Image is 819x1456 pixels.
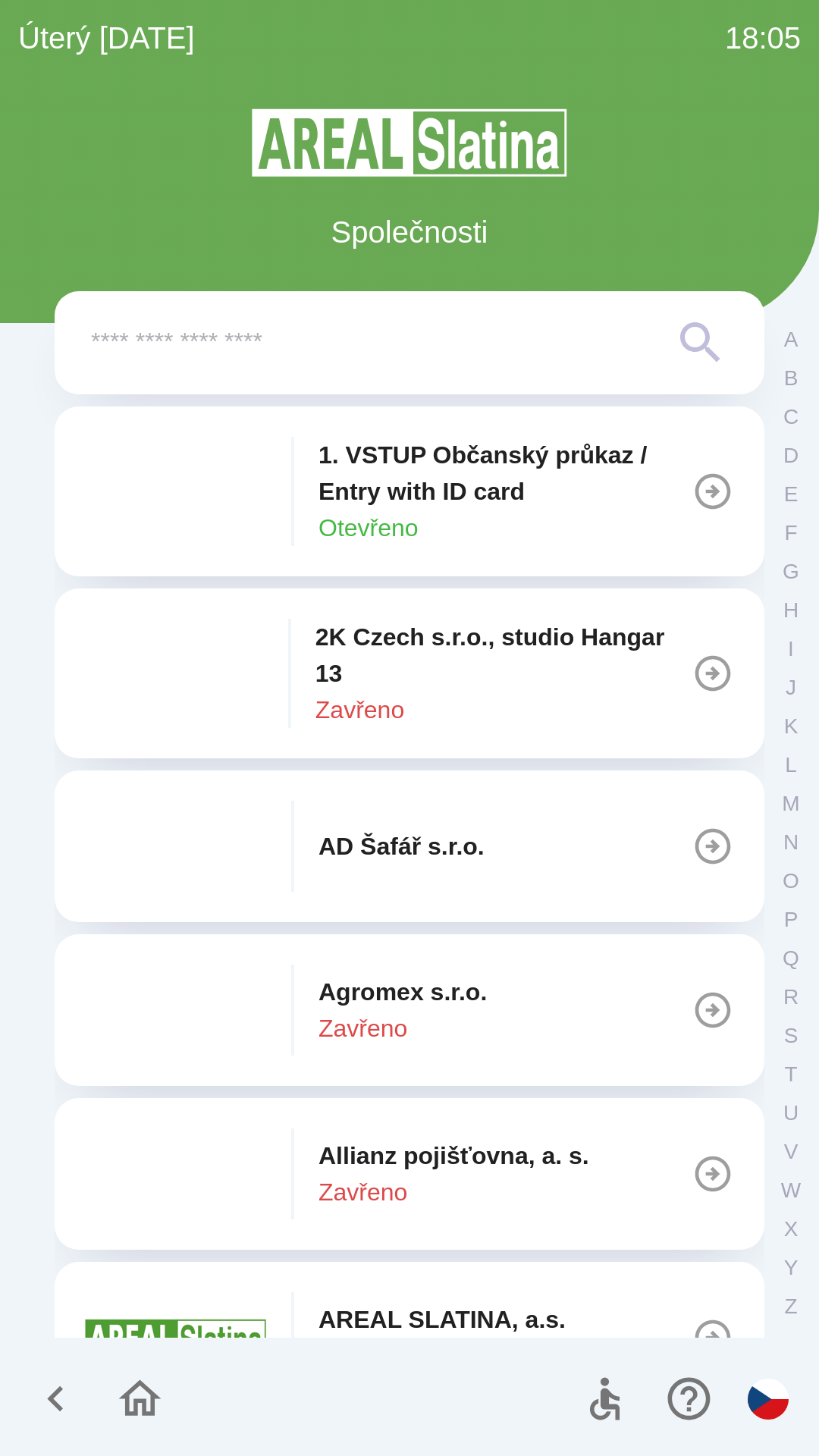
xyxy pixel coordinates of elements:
button: AREAL SLATINA, a.s.Zavřeno [55,1262,764,1414]
button: 1. VSTUP Občanský průkaz / Entry with ID cardOtevřeno [55,406,764,576]
p: R [783,984,799,1010]
img: 46855577-05aa-44e5-9e88-426d6f140dc0.png [85,628,264,719]
p: Zavřeno [318,1174,418,1210]
img: Logo [55,106,764,179]
button: O [772,861,810,900]
img: cs flag [748,1379,789,1420]
p: Zavřeno [318,1010,418,1046]
p: J [786,674,796,701]
p: A [784,326,799,353]
p: W [781,1177,801,1203]
p: S [784,1022,799,1049]
p: E [784,481,799,507]
p: 18:05 [725,15,801,61]
p: M [782,790,799,817]
p: F [784,519,797,546]
button: V [772,1132,810,1171]
button: X [772,1210,810,1248]
p: U [783,1100,799,1126]
p: Společnosti [330,209,489,255]
button: Y [772,1248,810,1287]
p: V [784,1138,799,1165]
p: AREAL SLATINA, a.s. [318,1301,566,1338]
button: D [772,436,810,475]
button: Agromex s.r.o.Zavřeno [55,934,764,1086]
p: P [784,906,799,933]
p: AD Šafář s.r.o. [318,828,485,864]
button: S [772,1016,810,1055]
p: G [783,558,799,585]
button: Z [772,1287,810,1326]
p: O [783,868,799,894]
p: X [784,1216,799,1242]
p: N [783,829,799,855]
img: 79c93659-7a2c-460d-85f3-2630f0b529cc.png [85,446,267,537]
img: aad3f322-fb90-43a2-be23-5ead3ef36ce5.png [85,1292,267,1383]
button: W [772,1171,810,1210]
button: K [772,707,810,745]
button: AD Šafář s.r.o. [55,770,764,922]
p: úterý [DATE] [18,15,195,61]
p: D [783,442,799,469]
p: Otevřeno [318,510,432,546]
button: L [772,745,810,784]
button: R [772,977,810,1016]
button: Allianz pojišťovna, a. s.Zavřeno [55,1098,764,1250]
p: Agromex s.r.o. [318,974,487,1010]
button: U [772,1094,810,1132]
p: I [788,635,794,662]
button: G [772,552,810,591]
button: F [772,513,810,552]
p: L [785,752,797,778]
button: H [772,591,810,629]
button: M [772,784,810,823]
button: B [772,359,810,397]
p: Z [784,1293,797,1319]
img: fe4c8044-c89c-4fb5-bacd-c2622eeca7e4.png [85,801,267,892]
button: P [772,900,810,939]
button: J [772,668,810,707]
button: C [772,397,810,436]
button: T [772,1055,810,1094]
button: 2K Czech s.r.o., studio Hangar 13Zavřeno [55,588,764,758]
p: Q [783,945,799,971]
button: I [772,629,810,668]
p: Allianz pojišťovna, a. s. [318,1137,589,1174]
p: H [783,597,799,623]
button: A [772,320,810,359]
p: 1. VSTUP Občanský průkaz / Entry with ID card [318,437,692,510]
img: 33c739ec-f83b-42c3-a534-7980a31bd9ae.png [85,965,267,1056]
p: B [784,365,799,391]
p: Zavřeno [315,692,415,728]
p: K [784,713,799,739]
p: Y [784,1254,799,1281]
img: f3415073-8ef0-49a2-9816-fbbc8a42d535.png [85,1128,267,1219]
p: 2K Czech s.r.o., studio Hangar 13 [315,619,692,692]
p: T [784,1061,797,1087]
button: N [772,823,810,861]
button: E [772,475,810,513]
button: Q [772,939,810,977]
p: C [783,403,799,430]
